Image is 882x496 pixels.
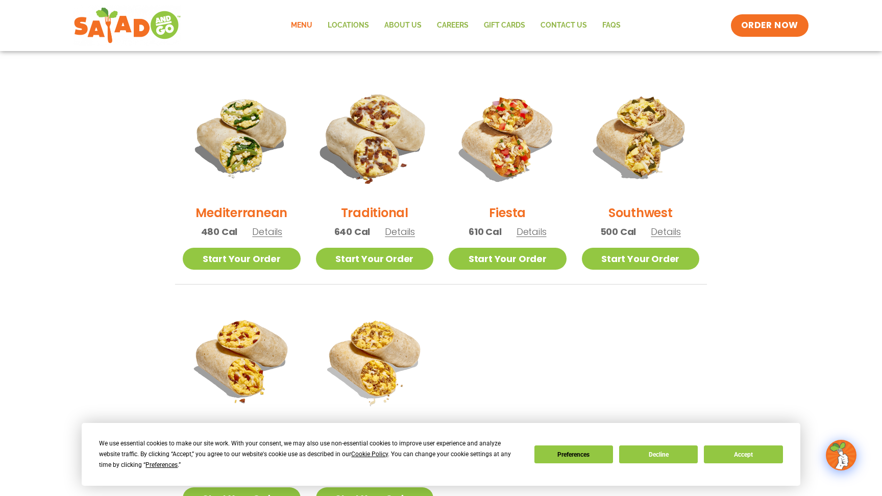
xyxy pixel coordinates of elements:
nav: Menu [283,14,628,37]
span: 480 Cal [201,225,238,239]
img: Product photo for Fiesta [449,78,567,196]
a: ORDER NOW [731,14,808,37]
img: Product photo for Mediterranean Breakfast Burrito [183,78,301,196]
img: new-SAG-logo-768×292 [73,5,181,46]
img: Product photo for Bacon, Egg & Cheese [183,300,301,418]
h2: Traditional [341,204,408,222]
img: Product photo for Traditional [305,68,444,206]
span: Details [651,225,681,238]
a: Start Your Order [316,248,434,270]
span: Preferences [145,461,178,468]
img: Product photo for Southwest [582,78,700,196]
div: Cookie Consent Prompt [82,423,800,486]
a: FAQs [595,14,628,37]
a: Careers [429,14,476,37]
span: 640 Cal [334,225,371,239]
span: Details [252,225,282,238]
span: Cookie Policy [351,451,388,458]
h2: Mediterranean [195,204,287,222]
a: Locations [320,14,377,37]
a: Contact Us [533,14,595,37]
button: Accept [704,445,782,463]
a: Start Your Order [183,248,301,270]
span: 610 Cal [469,225,502,239]
span: 500 Cal [600,225,636,239]
h2: Fiesta [489,204,526,222]
a: GIFT CARDS [476,14,533,37]
a: Menu [283,14,320,37]
span: Details [517,225,547,238]
div: We use essential cookies to make our site work. With your consent, we may also use non-essential ... [99,438,522,470]
img: Product photo for Turkey Sausage, Egg & Cheese [316,300,434,418]
button: Preferences [534,445,613,463]
span: ORDER NOW [741,19,798,32]
a: Start Your Order [582,248,700,270]
img: wpChatIcon [827,441,855,469]
a: About Us [377,14,429,37]
a: Start Your Order [449,248,567,270]
button: Decline [619,445,698,463]
h2: Southwest [608,204,673,222]
span: Details [385,225,415,238]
